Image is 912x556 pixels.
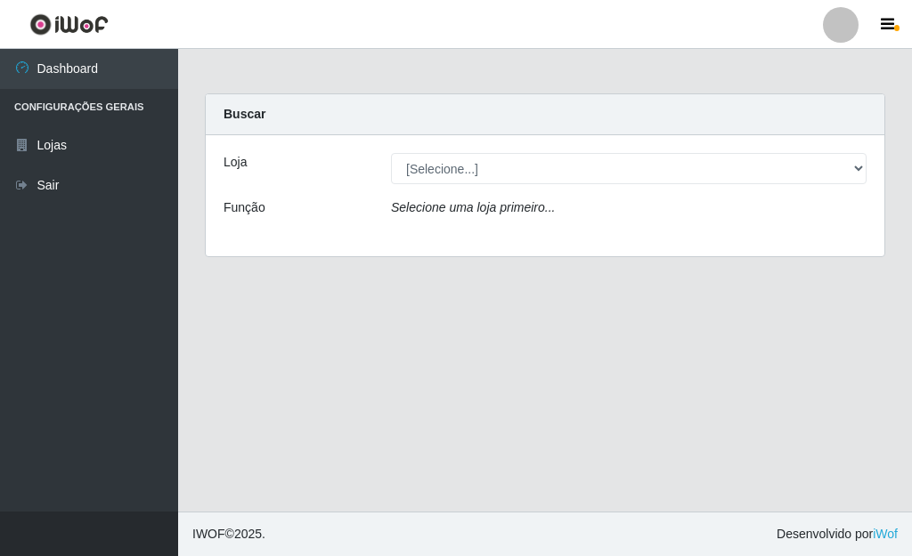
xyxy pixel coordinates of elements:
a: iWof [873,527,898,541]
label: Função [224,198,265,217]
i: Selecione uma loja primeiro... [391,200,555,214]
img: CoreUI Logo [29,13,109,36]
span: © 2025 . [192,525,265,544]
label: Loja [224,153,247,172]
strong: Buscar [224,107,265,121]
span: IWOF [192,527,225,541]
span: Desenvolvido por [777,525,898,544]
